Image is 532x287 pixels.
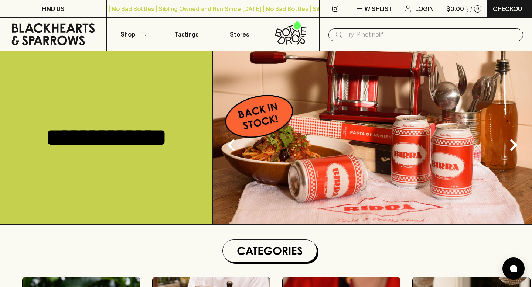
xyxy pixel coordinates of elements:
p: Checkout [493,4,526,13]
h1: Categories [226,243,314,259]
img: optimise [213,51,532,224]
a: Stores [213,18,266,51]
button: Next [499,130,528,160]
button: Shop [107,18,160,51]
p: Tastings [175,30,198,39]
button: Previous [216,130,246,160]
img: bubble-icon [510,265,517,272]
p: 0 [476,7,479,11]
p: Stores [230,30,249,39]
p: Shop [120,30,135,39]
input: Try "Pinot noir" [346,29,517,41]
p: $0.00 [446,4,464,13]
p: Login [415,4,434,13]
p: Wishlist [365,4,393,13]
a: Tastings [160,18,213,51]
p: FIND US [42,4,65,13]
